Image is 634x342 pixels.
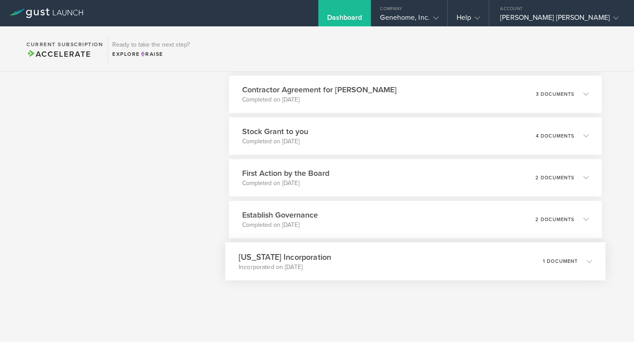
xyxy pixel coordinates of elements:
[536,134,575,138] p: 4 documents
[242,167,329,179] h3: First Action by the Board
[242,126,308,137] h3: Stock Grant to you
[327,13,362,26] div: Dashboard
[239,262,331,271] p: Incorporated on [DATE]
[239,251,331,263] h3: [US_STATE] Incorporation
[242,179,329,188] p: Completed on [DATE]
[457,13,480,26] div: Help
[535,175,575,180] p: 2 documents
[536,92,575,97] p: 3 documents
[242,95,397,104] p: Completed on [DATE]
[543,258,578,263] p: 1 document
[242,137,308,146] p: Completed on [DATE]
[112,42,190,48] h3: Ready to take the next step?
[242,209,318,221] h3: Establish Governance
[380,13,438,26] div: Genehome, Inc.
[535,217,575,222] p: 2 documents
[242,221,318,229] p: Completed on [DATE]
[590,300,634,342] iframe: Chat Widget
[242,84,397,95] h3: Contractor Agreement for [PERSON_NAME]
[107,35,194,62] div: Ready to take the next step?ExploreRaise
[26,49,91,59] span: Accelerate
[500,13,619,26] div: [PERSON_NAME] [PERSON_NAME]
[112,50,190,58] div: Explore
[26,42,103,47] h2: Current Subscription
[140,51,163,57] span: Raise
